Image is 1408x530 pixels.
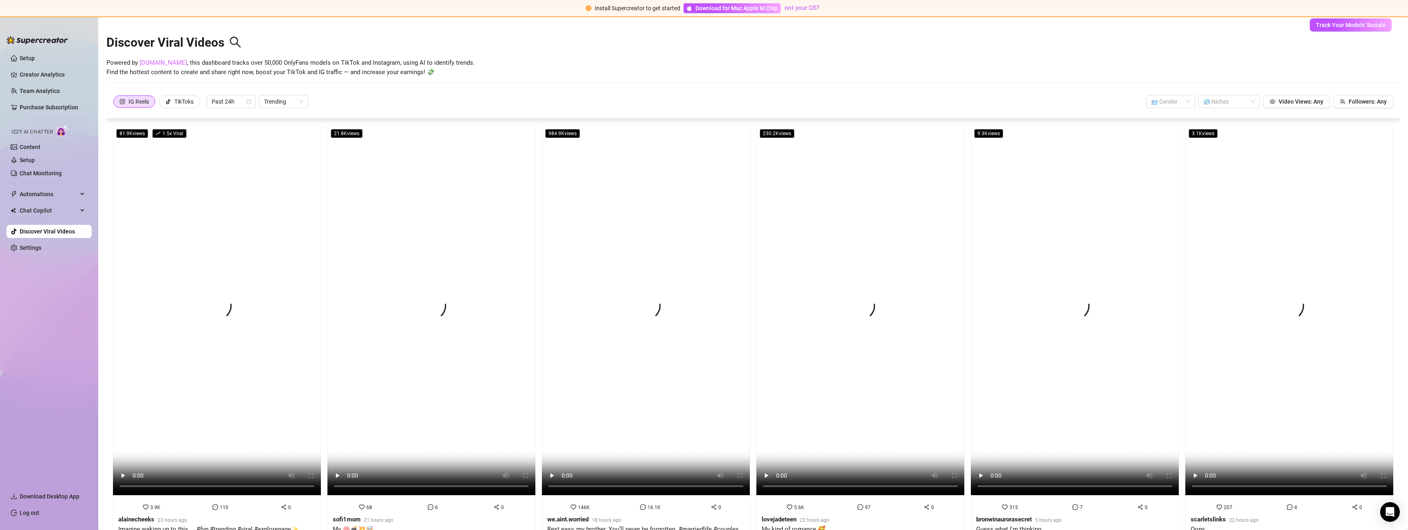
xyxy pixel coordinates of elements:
span: 23 hours ago [158,517,187,523]
span: 5.6K [794,505,804,510]
span: 0 [1145,505,1148,510]
span: 1.5 x Viral [152,129,187,138]
span: 0 [718,505,721,510]
div: TikToks [174,95,194,108]
strong: scarletslinks [1191,516,1226,523]
span: Powered by , this dashboard tracks over 50,000 OnlyFans models on TikTok and Instagram, using AI ... [106,58,475,77]
span: 9.3K views [974,129,1003,138]
span: download [11,493,17,500]
a: Purchase Subscription [20,101,85,114]
span: heart [571,504,576,510]
span: 97 [865,505,871,510]
span: message [857,504,863,510]
span: heart [359,504,365,510]
span: share-alt [711,504,717,510]
span: 16.1K [648,505,661,510]
a: Team Analytics [20,88,60,94]
span: 0 [288,505,291,510]
a: Discover Viral Videos [20,228,75,235]
span: apple [686,5,692,11]
span: eye [1270,99,1275,104]
button: Track Your Models' Socials [1310,18,1392,32]
span: Chat Copilot [20,204,78,217]
span: message [1287,504,1293,510]
span: 984.9K views [545,129,580,138]
span: 22 hours ago [1229,517,1259,523]
span: 21 hours ago [364,517,393,523]
span: instagram [120,99,125,104]
strong: we.aint.worried [547,516,589,523]
span: 22 hours ago [800,517,829,523]
button: Followers: Any [1333,95,1393,108]
h2: Discover Viral Videos [106,35,241,50]
span: 0 [501,505,504,510]
span: 0 [1359,505,1362,510]
a: Settings [20,245,41,251]
a: Log out [20,510,39,516]
span: exclamation-circle [586,5,591,11]
strong: bronwinaurorasecret [976,516,1032,523]
span: 18 hours ago [592,517,621,523]
span: 68 [366,505,372,510]
span: heart [787,504,792,510]
span: share-alt [924,504,930,510]
span: message [640,504,646,510]
span: 3.1K views [1189,129,1218,138]
span: 4 [1294,505,1297,510]
span: share-alt [1137,504,1143,510]
a: Download for Mac Apple M Chip [684,3,781,13]
span: heart [143,504,149,510]
span: Download for Mac Apple M Chip [695,4,778,13]
img: Chat Copilot [11,208,16,213]
span: thunderbolt [11,191,17,197]
a: Creator Analytics [20,68,85,81]
img: logo-BBDzfeDw.svg [7,36,68,44]
span: 315 [1009,505,1018,510]
span: team [1340,99,1345,104]
span: heart [1216,504,1222,510]
span: 146K [578,505,590,510]
span: 230.2K views [760,129,794,138]
span: message [428,504,433,510]
span: rise [156,131,160,136]
span: Past 24h [212,95,251,108]
span: 81.9K views [116,129,148,138]
span: Izzy AI Chatter [11,128,53,136]
a: Setup [20,55,35,61]
span: Video Views: Any [1279,98,1323,105]
span: share-alt [494,504,499,510]
span: 21.8K views [331,129,363,138]
span: search [229,36,241,48]
span: message [1072,504,1078,510]
span: 110 [220,505,228,510]
span: Track Your Models' Socials [1316,22,1385,28]
a: not your OS? [785,4,819,11]
span: 7 [1080,505,1083,510]
strong: alainecheeks [118,516,154,523]
span: 6 [435,505,438,510]
span: message [212,504,218,510]
a: Setup [20,157,35,163]
span: calendar [246,99,251,104]
span: 3.9K [150,505,160,510]
a: [DOMAIN_NAME] [140,59,187,66]
span: 5 hours ago [1035,517,1062,523]
span: share-alt [281,504,287,510]
span: heart [1002,504,1008,510]
a: Chat Monitoring [20,170,62,177]
span: Download Desktop App [20,493,79,500]
span: Trending [264,95,303,108]
a: Content [20,144,41,150]
span: Followers: Any [1349,98,1387,105]
strong: sofi1mom [333,516,361,523]
span: Install Supercreator to get started [595,5,680,11]
span: 207 [1224,505,1232,510]
img: AI Chatter [56,125,69,137]
span: Automations [20,188,78,201]
span: 0 [931,505,934,510]
button: Video Views: Any [1263,95,1330,108]
span: share-alt [1352,504,1358,510]
span: tik-tok [165,99,171,104]
strong: lovejadeteen [762,516,797,523]
div: Open Intercom Messenger [1380,502,1400,522]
